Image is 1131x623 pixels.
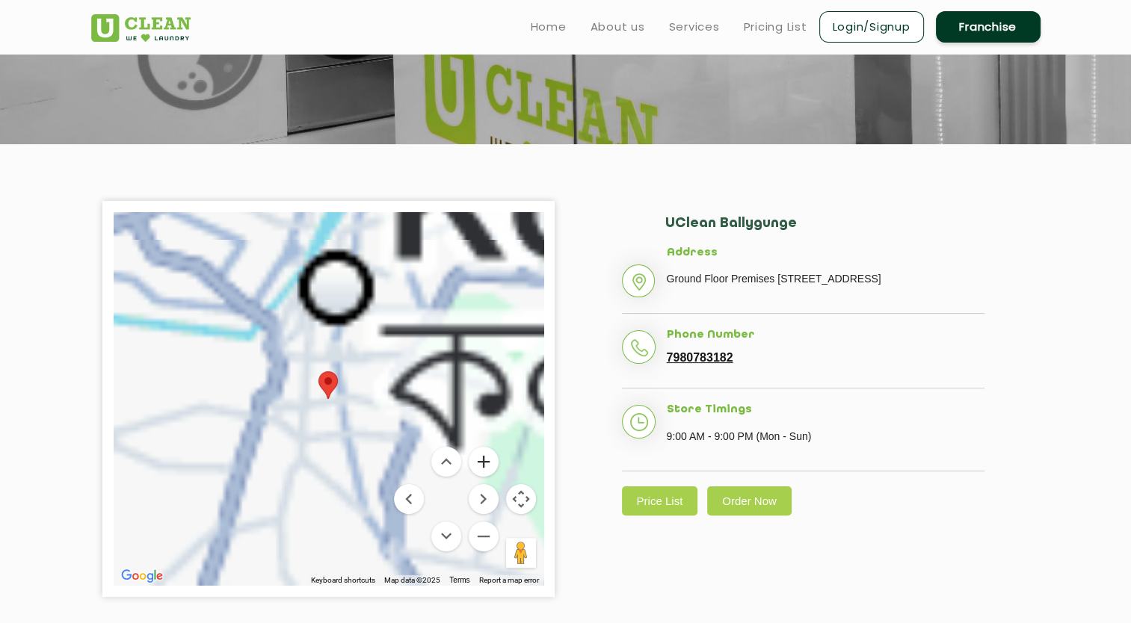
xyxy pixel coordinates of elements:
[667,351,733,365] a: 7980783182
[531,18,567,36] a: Home
[479,575,539,586] a: Report a map error
[667,425,984,447] p: 9:00 AM - 9:00 PM (Mon - Sun)
[665,216,984,247] h2: UClean Ballygunge
[311,575,375,586] button: Keyboard shortcuts
[431,521,461,551] button: Move down
[707,486,792,515] a: Order Now
[591,18,645,36] a: About us
[449,575,469,586] a: Terms
[667,267,984,290] p: Ground Floor Premises [STREET_ADDRESS]
[667,247,984,260] h5: Address
[819,11,924,43] a: Login/Signup
[669,18,720,36] a: Services
[506,538,536,568] button: Drag Pegman onto the map to open Street View
[91,14,191,42] img: UClean Laundry and Dry Cleaning
[936,11,1041,43] a: Franchise
[469,447,499,477] button: Zoom in
[469,521,499,551] button: Zoom out
[469,484,499,514] button: Move right
[394,484,424,514] button: Move left
[431,447,461,477] button: Move up
[384,576,440,584] span: Map data ©2025
[117,566,167,586] a: Open this area in Google Maps (opens a new window)
[744,18,807,36] a: Pricing List
[117,566,167,586] img: Google
[667,329,984,342] h5: Phone Number
[622,486,698,515] a: Price List
[667,403,984,417] h5: Store Timings
[506,484,536,514] button: Map camera controls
